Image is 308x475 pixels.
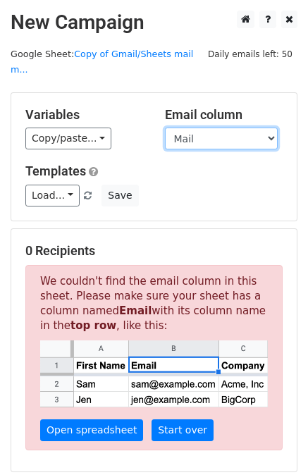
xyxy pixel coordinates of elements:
[119,304,152,317] strong: Email
[25,164,86,178] a: Templates
[25,185,80,206] a: Load...
[25,128,111,149] a: Copy/paste...
[238,407,308,475] iframe: Chat Widget
[165,107,283,123] h5: Email column
[25,265,283,450] p: We couldn't find the email column in this sheet. Please make sure your sheet has a column named w...
[25,107,144,123] h5: Variables
[203,49,297,59] a: Daily emails left: 50
[25,243,283,259] h5: 0 Recipients
[40,419,143,441] a: Open spreadsheet
[70,319,116,332] strong: top row
[11,49,193,75] a: Copy of Gmail/Sheets mail m...
[203,47,297,62] span: Daily emails left: 50
[101,185,138,206] button: Save
[11,11,297,35] h2: New Campaign
[152,419,214,441] a: Start over
[11,49,193,75] small: Google Sheet:
[40,340,268,407] img: google_sheets_email_column-fe0440d1484b1afe603fdd0efe349d91248b687ca341fa437c667602712cb9b1.png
